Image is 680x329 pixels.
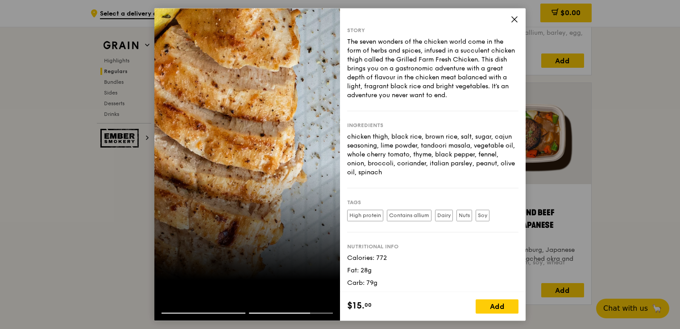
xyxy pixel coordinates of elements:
[435,210,453,221] label: Dairy
[347,300,365,313] span: $15.
[347,243,518,250] div: Nutritional info
[387,210,431,221] label: Contains allium
[347,132,518,177] div: chicken thigh, black rice, brown rice, salt, sugar, cajun seasoning, lime powder, tandoori masala...
[365,302,372,309] span: 00
[347,210,383,221] label: High protein
[347,279,518,288] div: Carb: 79g
[476,210,489,221] label: Soy
[347,37,518,100] div: The seven wonders of the chicken world come in the form of herbs and spices, infused in a succule...
[456,210,472,221] label: Nuts
[347,122,518,129] div: Ingredients
[347,27,518,34] div: Story
[347,266,518,275] div: Fat: 28g
[347,199,518,206] div: Tags
[476,300,518,314] div: Add
[347,291,518,300] div: Protein: 51g
[347,254,518,263] div: Calories: 772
